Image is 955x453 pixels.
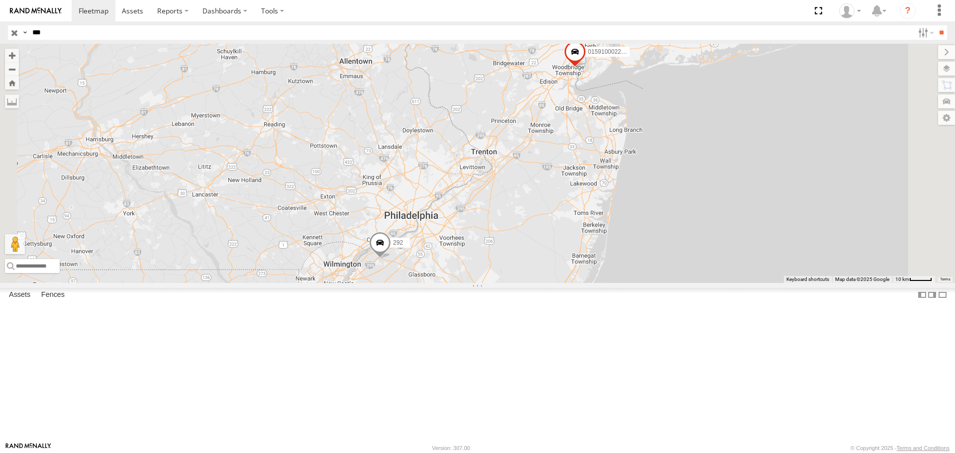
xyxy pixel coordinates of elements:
[5,443,51,453] a: Visit our Website
[917,288,927,302] label: Dock Summary Table to the Left
[900,3,916,19] i: ?
[851,445,950,451] div: © Copyright 2025 -
[588,48,638,55] span: 015910002296740
[393,240,403,247] span: 292
[5,49,19,62] button: Zoom in
[21,25,29,40] label: Search Query
[5,62,19,76] button: Zoom out
[897,445,950,451] a: Terms and Conditions
[10,7,62,14] img: rand-logo.svg
[5,76,19,90] button: Zoom Home
[940,277,951,281] a: Terms (opens in new tab)
[786,276,829,283] button: Keyboard shortcuts
[892,276,935,283] button: Map Scale: 10 km per 42 pixels
[836,3,864,18] div: Kerry Mac Phee
[914,25,936,40] label: Search Filter Options
[927,288,937,302] label: Dock Summary Table to the Right
[5,94,19,108] label: Measure
[895,276,909,282] span: 10 km
[938,288,948,302] label: Hide Summary Table
[5,234,25,254] button: Drag Pegman onto the map to open Street View
[938,111,955,125] label: Map Settings
[432,445,470,451] div: Version: 307.00
[36,288,70,302] label: Fences
[835,276,889,282] span: Map data ©2025 Google
[4,288,35,302] label: Assets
